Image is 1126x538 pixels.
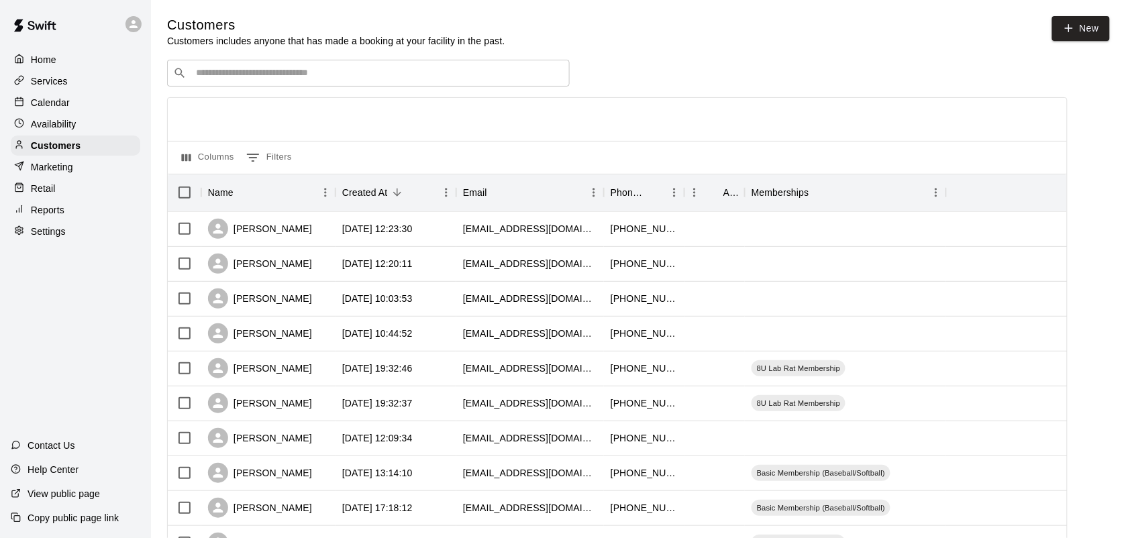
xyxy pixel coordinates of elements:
div: 2025-09-02 12:09:34 [342,431,413,445]
div: +19169495900 [611,292,678,305]
button: Select columns [178,147,238,168]
div: andymoore1979@gmail.com [463,466,597,480]
div: dbackdad3036@gmail.com [463,327,597,340]
p: Customers includes anyone that has made a booking at your facility in the past. [167,34,505,48]
div: +17076976161 [611,501,678,515]
div: [PERSON_NAME] [208,498,312,518]
div: mijski08@gmail.com [463,257,597,270]
div: kerryduong@hotmail.com [463,362,597,375]
div: [PERSON_NAME] [208,463,312,483]
div: 8U Lab Rat Membership [752,395,846,411]
div: [PERSON_NAME] [208,358,312,378]
span: Basic Membership (Baseball/Softball) [752,468,890,478]
div: Created At [342,174,388,211]
button: Menu [315,182,336,203]
button: Sort [646,183,664,202]
a: Reports [11,200,140,220]
a: Home [11,50,140,70]
div: [PERSON_NAME] [208,428,312,448]
p: Marketing [31,160,73,174]
div: Created At [336,174,456,211]
div: [PERSON_NAME] [208,254,312,274]
div: 8U Lab Rat Membership [752,360,846,376]
div: karynmai@gmail.com [463,396,597,410]
div: jmutulo@gmail.com [463,292,597,305]
p: Copy public page link [28,511,119,525]
p: Availability [31,117,76,131]
div: larryasia@gmail.com [463,431,597,445]
p: Reports [31,203,64,217]
div: Services [11,71,140,91]
p: Settings [31,225,66,238]
button: Menu [684,182,705,203]
div: Basic Membership (Baseball/Softball) [752,500,890,516]
div: Phone Number [604,174,684,211]
h5: Customers [167,16,505,34]
p: Calendar [31,96,70,109]
div: Email [456,174,604,211]
div: 2025-09-06 10:03:53 [342,292,413,305]
p: Help Center [28,463,79,476]
button: Show filters [243,147,295,168]
p: View public page [28,487,100,500]
div: +19165484576 [611,466,678,480]
span: 8U Lab Rat Membership [752,398,846,409]
a: Retail [11,178,140,199]
div: Phone Number [611,174,646,211]
div: Basic Membership (Baseball/Softball) [752,465,890,481]
div: 2025-08-29 17:18:12 [342,501,413,515]
div: Search customers by name or email [167,60,570,87]
div: Name [201,174,336,211]
div: Memberships [752,174,809,211]
button: Menu [664,182,684,203]
div: +19162302726 [611,327,678,340]
div: Memberships [745,174,946,211]
p: Retail [31,182,56,195]
p: Contact Us [28,439,75,452]
div: kobt3@caltel.com [463,222,597,235]
button: Sort [234,183,252,202]
div: +19165488970 [611,257,678,270]
div: 2025-08-31 13:14:10 [342,466,413,480]
div: [PERSON_NAME] [208,219,312,239]
div: Age [723,174,738,211]
a: Marketing [11,157,140,177]
button: Menu [584,182,604,203]
p: Home [31,53,56,66]
div: [PERSON_NAME] [208,393,312,413]
a: New [1052,16,1110,41]
p: Customers [31,139,81,152]
a: Calendar [11,93,140,113]
div: 2025-09-03 19:32:46 [342,362,413,375]
div: 2025-09-03 19:32:37 [342,396,413,410]
div: 2025-09-17 12:23:30 [342,222,413,235]
div: Name [208,174,234,211]
button: Menu [436,182,456,203]
a: Customers [11,136,140,156]
div: Email [463,174,487,211]
button: Sort [487,183,506,202]
div: 2025-09-05 10:44:52 [342,327,413,340]
div: golden378@gmail.com [463,501,597,515]
div: +19168737686 [611,362,678,375]
span: Basic Membership (Baseball/Softball) [752,502,890,513]
div: [PERSON_NAME] [208,323,312,343]
a: Settings [11,221,140,241]
div: 2025-09-15 12:20:11 [342,257,413,270]
div: [PERSON_NAME] [208,288,312,309]
span: 8U Lab Rat Membership [752,363,846,374]
button: Menu [926,182,946,203]
div: Age [684,174,745,211]
a: Availability [11,114,140,134]
div: +12094824506 [611,431,678,445]
button: Sort [705,183,723,202]
div: +14087060775 [611,396,678,410]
